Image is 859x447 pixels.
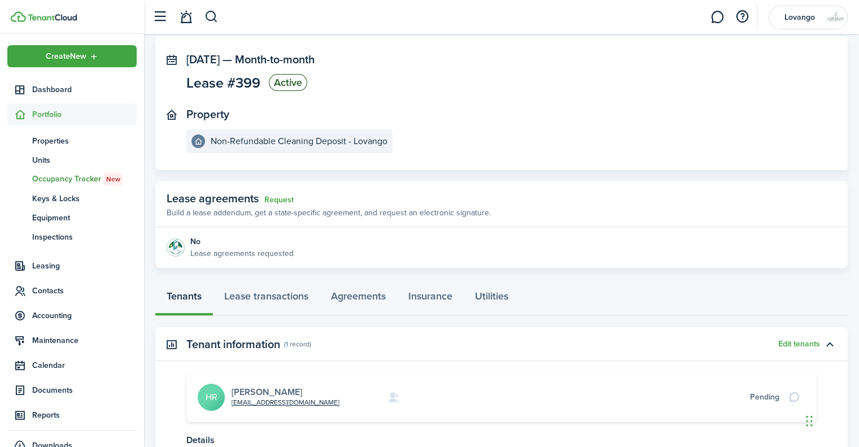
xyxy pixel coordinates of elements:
span: Portfolio [32,109,137,120]
span: Month-to-month [235,51,315,68]
a: Keys & Locks [7,189,137,208]
span: Equipment [32,212,137,224]
button: Open resource center [732,7,752,27]
a: Properties [7,131,137,150]
img: TenantCloud [28,14,77,21]
a: [PERSON_NAME] [232,385,302,398]
button: Open sidebar [149,6,171,28]
a: Notifications [175,3,197,32]
img: Lovango [827,8,845,27]
panel-main-title: Tenant information [186,338,280,351]
span: Dashboard [32,84,137,96]
span: Lovango [777,14,822,21]
status: Active [269,74,307,91]
span: Accounting [32,310,137,322]
a: Units [7,150,137,170]
button: Toggle accordion [820,335,839,354]
img: TenantCloud [11,11,26,22]
span: Leasing [32,260,137,272]
iframe: Chat Widget [803,393,859,447]
p: Lease agreements requested [190,248,294,259]
span: Create New [46,53,86,60]
button: Search [204,7,219,27]
span: Lease agreements [167,190,259,207]
img: Agreement e-sign [167,238,185,257]
avatar-text: HR [198,384,225,411]
div: Drag [806,404,813,438]
span: New [106,174,120,184]
span: Units [32,154,137,166]
span: Occupancy Tracker [32,173,137,185]
e-details-info-title: Non-Refundable Cleaning Deposit - Lovango [211,136,387,146]
a: Utilities [464,282,520,316]
span: Keys & Locks [32,193,137,205]
span: Reports [32,409,137,421]
a: Inspections [7,227,137,246]
span: Properties [32,135,137,147]
span: Calendar [32,359,137,371]
a: Lease transactions [213,282,320,316]
a: Messaging [707,3,728,32]
button: Edit tenants [778,340,820,349]
a: Request [264,196,294,205]
a: [EMAIL_ADDRESS][DOMAIN_NAME] [232,397,339,407]
a: Insurance [397,282,464,316]
span: Contacts [32,285,137,297]
div: No [190,236,294,248]
panel-main-title: Property [186,108,229,121]
span: Documents [32,384,137,396]
a: Agreements [320,282,397,316]
p: Build a lease addendum, get a state-specific agreement, and request an electronic signature. [167,207,491,219]
div: Pending [750,391,779,403]
p: Details [186,433,817,447]
a: Occupancy TrackerNew [7,170,137,189]
span: Inspections [32,231,137,243]
span: Lease #399 [186,76,260,90]
span: — [223,51,232,68]
span: Maintenance [32,335,137,346]
button: Open menu [7,45,137,67]
panel-main-subtitle: (1 record) [284,339,311,349]
a: Reports [7,404,137,426]
a: Equipment [7,208,137,227]
a: Dashboard [7,79,137,101]
span: [DATE] [186,51,220,68]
